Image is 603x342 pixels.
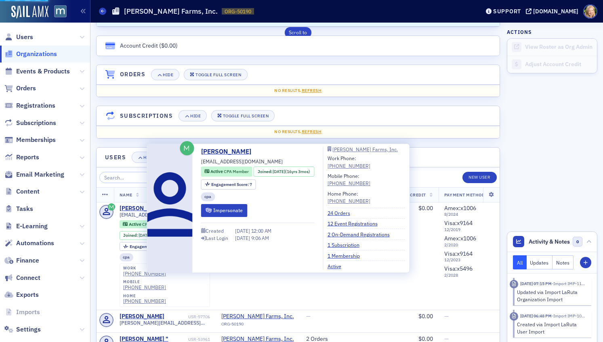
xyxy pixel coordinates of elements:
a: Organizations [4,50,57,58]
button: Updates [527,255,553,269]
span: — [306,313,311,320]
span: Tasks [16,204,33,213]
a: Email Marketing [4,170,64,179]
div: Engagement Score: 7 [201,179,256,190]
span: Exports [16,290,39,299]
button: Toggle Full Screen [211,110,275,121]
span: Active [210,169,224,174]
div: Adjust Account Credit [525,61,593,68]
h4: Subscriptions [120,112,173,120]
a: 1 Subscription [328,241,366,248]
a: Tasks [4,204,33,213]
a: Finance [4,256,39,265]
div: Imported Activity [510,312,518,321]
span: [DATE] [139,232,151,238]
a: [PHONE_NUMBER] [328,197,370,204]
span: Joined : [258,169,273,175]
a: 12 Event Registrations [328,220,384,227]
span: Orders [16,84,36,93]
span: $0.00 [418,204,433,212]
div: home [123,294,166,298]
div: Imported Activity [510,280,518,288]
div: (16yrs 3mos) [273,169,310,175]
span: Connect [16,273,40,282]
span: CPA Member [142,221,167,227]
div: Mobile Phone: [328,172,370,187]
a: Active [328,263,347,270]
button: Toggle Full Screen [184,69,248,80]
span: [DATE] [235,227,251,234]
div: 7 [211,182,252,187]
span: [EMAIL_ADDRESS][DOMAIN_NAME] [120,212,201,218]
div: 7 [130,244,170,249]
a: Connect [4,273,40,282]
span: 9:06 AM [251,235,269,241]
a: Settings [4,325,41,334]
span: Engagement Score : [130,244,168,249]
a: Memberships [4,136,56,144]
span: Memberships [16,136,56,144]
div: [PERSON_NAME] [120,313,164,320]
span: Engagement Score : [211,181,250,187]
button: Hide [179,110,207,121]
div: Active: Active: CPA Member [120,220,171,228]
span: Amex : x1006 [444,204,476,212]
a: Active CPA Member [204,169,248,175]
button: [DOMAIN_NAME] [526,8,581,14]
span: Active [129,221,142,227]
button: Notes [553,255,574,269]
div: Hide [163,73,173,77]
span: Users [16,33,33,42]
div: Joined: 2009-05-11 00:00:00 [254,167,314,177]
a: 24 Orders [328,209,356,217]
span: Content [16,187,40,196]
a: View Homepage [48,5,67,19]
span: Email Marketing [16,170,64,179]
div: No results. [102,88,494,94]
img: SailAMX [11,6,48,19]
span: Visa : x9164 [444,250,473,257]
div: Engagement Score: 7 [120,242,174,251]
a: Content [4,187,40,196]
span: 12:00 AM [251,227,272,234]
span: [DATE] [273,169,285,174]
span: Refresh [302,129,322,134]
a: [PHONE_NUMBER] [123,298,166,304]
a: Registrations [4,101,55,110]
div: [PERSON_NAME] Farms, Inc. [332,147,398,152]
a: [PERSON_NAME] [201,147,257,156]
span: E-Learning [16,222,48,231]
a: Reports [4,153,39,162]
div: [PERSON_NAME] [120,205,164,212]
div: Created via Import LaRuta User Import [517,321,586,336]
span: $0.00 [418,313,433,320]
div: cpa [201,192,215,202]
span: Profile [583,4,597,19]
span: 12 / 2019 [444,227,487,232]
span: $0.00 [161,42,176,49]
a: [PERSON_NAME] Farms, Inc. [328,147,405,152]
time: 3/31/2023 06:48 PM [520,313,552,319]
span: 0 [573,237,583,247]
a: [PHONE_NUMBER] [123,271,166,277]
time: 3/31/2023 07:15 PM [520,281,552,286]
span: Finance [16,256,39,265]
span: Refresh [302,88,322,93]
button: All [513,255,527,269]
span: CPA Member [224,169,249,174]
h4: Orders [120,70,145,79]
span: Imports [16,308,40,317]
div: Joined: 2009-05-11 00:00:00 [120,231,180,240]
div: (16yrs 3mos) [139,233,176,238]
a: 1 Membership [328,252,366,259]
a: [PHONE_NUMBER] [328,162,370,169]
a: Active CPA Member [123,221,167,227]
div: [DOMAIN_NAME] [533,8,578,15]
h4: Users [105,153,126,162]
div: Toggle Full Screen [223,114,269,118]
div: cpa [120,253,134,261]
a: Automations [4,239,54,248]
span: Organizations [16,50,57,58]
a: [PHONE_NUMBER] [328,179,370,187]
